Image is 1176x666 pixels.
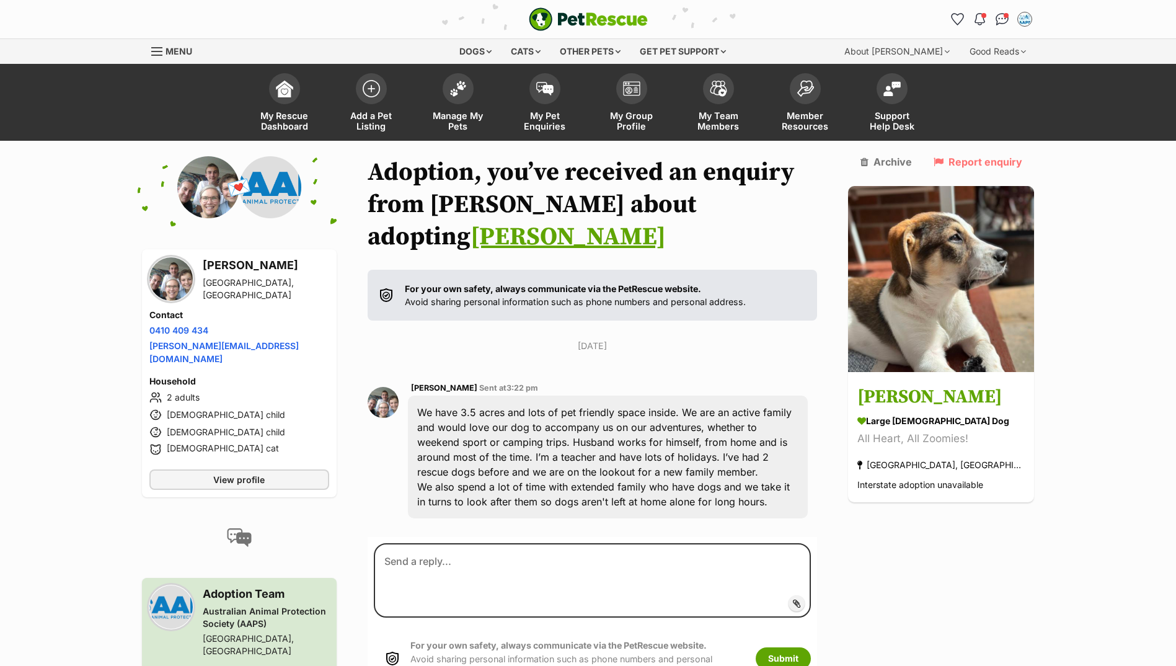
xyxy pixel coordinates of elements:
h4: Contact [149,309,329,321]
div: Dogs [451,39,500,64]
span: [PERSON_NAME] [411,383,477,393]
button: Notifications [970,9,990,29]
img: Australian Animal Protection Society (AAPS) profile pic [239,156,301,218]
div: Other pets [551,39,629,64]
li: [DEMOGRAPHIC_DATA] child [149,425,329,440]
img: Australian Animal Protection Society (AAPS) profile pic [149,585,193,629]
span: My Group Profile [604,110,660,131]
li: 2 adults [149,390,329,405]
a: Conversations [993,9,1012,29]
strong: For your own safety, always communicate via the PetRescue website. [405,283,701,294]
div: We have 3.5 acres and lots of pet friendly space inside. We are an active family and would love o... [408,396,808,518]
a: My Rescue Dashboard [241,67,328,141]
a: 0410 409 434 [149,325,208,335]
span: Add a Pet Listing [343,110,399,131]
span: Sent at [479,383,538,393]
span: Member Resources [777,110,833,131]
ul: Account quick links [948,9,1035,29]
p: [DATE] [368,339,818,352]
span: Support Help Desk [864,110,920,131]
img: member-resources-icon-8e73f808a243e03378d46382f2149f9095a855e16c252ad45f914b54edf8863c.svg [797,80,814,97]
img: pet-enquiries-icon-7e3ad2cf08bfb03b45e93fb7055b45f3efa6380592205ae92323e6603595dc1f.svg [536,82,554,95]
img: Bianca Quinn profile pic [149,257,193,301]
a: My Group Profile [588,67,675,141]
span: Menu [166,46,192,56]
div: All Heart, All Zoomies! [857,431,1025,448]
img: logo-e224e6f780fb5917bec1dbf3a21bbac754714ae5b6737aabdf751b685950b380.svg [529,7,648,31]
h3: Adoption Team [203,585,329,603]
span: View profile [213,473,265,486]
span: My Pet Enquiries [517,110,573,131]
div: Get pet support [631,39,735,64]
span: My Team Members [691,110,746,131]
img: team-members-icon-5396bd8760b3fe7c0b43da4ab00e1e3bb1a5d9ba89233759b79545d2d3fc5d0d.svg [710,81,727,97]
h3: [PERSON_NAME] [203,257,329,274]
img: help-desk-icon-fdf02630f3aa405de69fd3d07c3f3aa587a6932b1a1747fa1d2bba05be0121f9.svg [883,81,901,96]
div: [GEOGRAPHIC_DATA], [GEOGRAPHIC_DATA] [857,457,1025,474]
div: large [DEMOGRAPHIC_DATA] Dog [857,415,1025,428]
a: My Team Members [675,67,762,141]
a: [PERSON_NAME] [471,221,666,252]
a: My Pet Enquiries [502,67,588,141]
img: Bianca Quinn profile pic [177,156,239,218]
span: 💌 [225,174,253,201]
a: Support Help Desk [849,67,935,141]
button: My account [1015,9,1035,29]
a: Report enquiry [934,156,1022,167]
h3: [PERSON_NAME] [857,384,1025,412]
a: Manage My Pets [415,67,502,141]
h4: Household [149,375,329,388]
img: dashboard-icon-eb2f2d2d3e046f16d808141f083e7271f6b2e854fb5c12c21221c1fb7104beca.svg [276,80,293,97]
a: Archive [860,156,912,167]
h1: Adoption, you’ve received an enquiry from [PERSON_NAME] about adopting [368,156,818,253]
li: [DEMOGRAPHIC_DATA] cat [149,442,329,457]
div: Australian Animal Protection Society (AAPS) [203,605,329,630]
div: About [PERSON_NAME] [836,39,958,64]
strong: For your own safety, always communicate via the PetRescue website. [410,640,707,650]
img: manage-my-pets-icon-02211641906a0b7f246fdf0571729dbe1e7629f14944591b6c1af311fb30b64b.svg [449,81,467,97]
img: notifications-46538b983faf8c2785f20acdc204bb7945ddae34d4c08c2a6579f10ce5e182be.svg [975,13,984,25]
li: [DEMOGRAPHIC_DATA] child [149,407,329,422]
a: Add a Pet Listing [328,67,415,141]
a: Member Resources [762,67,849,141]
img: Finn [848,186,1034,372]
a: Menu [151,39,201,61]
img: chat-41dd97257d64d25036548639549fe6c8038ab92f7586957e7f3b1b290dea8141.svg [996,13,1009,25]
img: group-profile-icon-3fa3cf56718a62981997c0bc7e787c4b2cf8bcc04b72c1350f741eb67cf2f40e.svg [623,81,640,96]
div: [GEOGRAPHIC_DATA], [GEOGRAPHIC_DATA] [203,277,329,301]
div: Good Reads [961,39,1035,64]
a: [PERSON_NAME] large [DEMOGRAPHIC_DATA] Dog All Heart, All Zoomies! [GEOGRAPHIC_DATA], [GEOGRAPHIC... [848,375,1034,503]
img: conversation-icon-4a6f8262b818ee0b60e3300018af0b2d0b884aa5de6e9bcb8d3d4eeb1a70a7c4.svg [227,528,252,547]
img: Adoption Team profile pic [1019,13,1031,25]
div: Cats [502,39,549,64]
a: Favourites [948,9,968,29]
a: PetRescue [529,7,648,31]
div: [GEOGRAPHIC_DATA], [GEOGRAPHIC_DATA] [203,633,329,657]
a: [PERSON_NAME][EMAIL_ADDRESS][DOMAIN_NAME] [149,340,299,364]
p: Avoid sharing personal information such as phone numbers and personal address. [405,282,746,309]
img: Bianca Quinn profile pic [368,387,399,418]
span: 3:22 pm [506,383,538,393]
span: Manage My Pets [430,110,486,131]
span: My Rescue Dashboard [257,110,312,131]
img: add-pet-listing-icon-0afa8454b4691262ce3f59096e99ab1cd57d4a30225e0717b998d2c9b9846f56.svg [363,80,380,97]
a: View profile [149,469,329,490]
span: Interstate adoption unavailable [857,480,983,491]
